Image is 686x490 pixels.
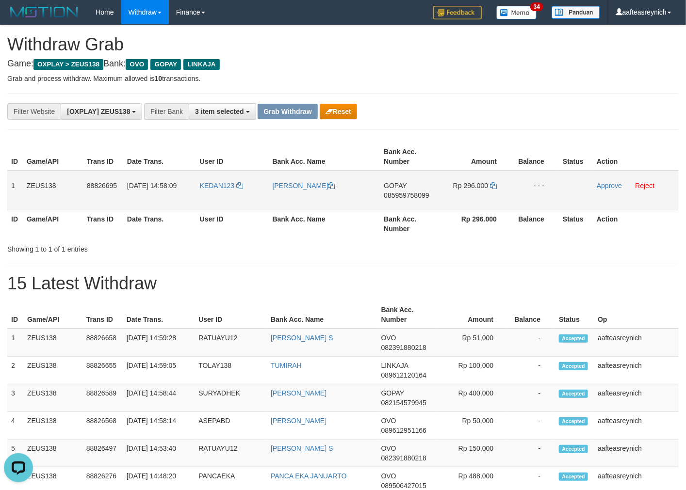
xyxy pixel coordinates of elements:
[381,371,426,379] span: Copy 089612120164 to clipboard
[7,210,23,237] th: ID
[377,301,438,329] th: Bank Acc. Number
[271,334,333,342] a: [PERSON_NAME] S
[594,329,679,357] td: aafteasreynich
[508,440,555,467] td: -
[559,334,588,343] span: Accepted
[555,301,594,329] th: Status
[508,384,555,412] td: -
[23,357,82,384] td: ZEUS138
[7,412,23,440] td: 4
[195,440,267,467] td: RATUAYU12
[381,399,426,407] span: Copy 082154579945 to clipboard
[438,412,508,440] td: Rp 50,000
[594,440,679,467] td: aafteasreynich
[67,108,130,115] span: [OXPLAY] ZEUS138
[126,59,148,70] span: OVO
[381,454,426,462] span: Copy 082391880218 to clipboard
[559,445,588,453] span: Accepted
[7,357,23,384] td: 2
[7,5,81,19] img: MOTION_logo.png
[7,59,679,69] h4: Game: Bank:
[123,210,196,237] th: Date Trans.
[200,182,243,190] a: KEDAN123
[195,412,267,440] td: ASEPABD
[82,301,123,329] th: Trans ID
[195,108,244,115] span: 3 item selected
[195,357,267,384] td: TOLAY138
[271,417,327,425] a: [PERSON_NAME]
[438,440,508,467] td: Rp 150,000
[33,59,103,70] span: OXPLAY > ZEUS138
[438,329,508,357] td: Rp 51,000
[87,182,117,190] span: 88826695
[438,384,508,412] td: Rp 400,000
[23,171,83,210] td: ZEUS138
[127,182,177,190] span: [DATE] 14:58:09
[597,182,622,190] a: Approve
[552,6,600,19] img: panduan.png
[61,103,142,120] button: [OXPLAY] ZEUS138
[7,301,23,329] th: ID
[189,103,256,120] button: 3 item selected
[271,389,327,397] a: [PERSON_NAME]
[508,301,555,329] th: Balance
[594,384,679,412] td: aafteasreynich
[23,440,82,467] td: ZEUS138
[559,143,593,171] th: Status
[508,412,555,440] td: -
[7,35,679,54] h1: Withdraw Grab
[593,210,679,237] th: Action
[636,182,655,190] a: Reject
[511,210,559,237] th: Balance
[7,440,23,467] td: 5
[123,143,196,171] th: Date Trans.
[381,334,396,342] span: OVO
[559,390,588,398] span: Accepted
[195,384,267,412] td: SURYADHEK
[384,191,429,199] span: Copy 085959758099 to clipboard
[381,362,408,369] span: LINKAJA
[82,357,123,384] td: 88826655
[123,301,195,329] th: Date Trans.
[4,4,33,33] button: Open LiveChat chat widget
[559,473,588,481] span: Accepted
[271,444,333,452] a: [PERSON_NAME] S
[559,417,588,426] span: Accepted
[381,417,396,425] span: OVO
[82,329,123,357] td: 88826658
[183,59,220,70] span: LINKAJA
[433,6,482,19] img: Feedback.jpg
[271,472,346,480] a: PANCA EKA JANUARTO
[123,412,195,440] td: [DATE] 14:58:14
[195,329,267,357] td: RATUAYU12
[440,143,511,171] th: Amount
[23,143,83,171] th: Game/API
[381,482,426,490] span: Copy 089506427015 to clipboard
[258,104,317,119] button: Grab Withdraw
[83,143,123,171] th: Trans ID
[380,210,440,237] th: Bank Acc. Number
[594,357,679,384] td: aafteasreynich
[196,210,269,237] th: User ID
[593,143,679,171] th: Action
[144,103,189,120] div: Filter Bank
[453,182,488,190] span: Rp 296.000
[23,210,83,237] th: Game/API
[196,143,269,171] th: User ID
[320,104,357,119] button: Reset
[511,143,559,171] th: Balance
[123,384,195,412] td: [DATE] 14:58:44
[269,210,380,237] th: Bank Acc. Name
[381,427,426,434] span: Copy 089612951166 to clipboard
[384,182,407,190] span: GOPAY
[123,357,195,384] td: [DATE] 14:59:05
[440,210,511,237] th: Rp 296.000
[7,143,23,171] th: ID
[271,362,302,369] a: TUMIRAH
[273,182,335,190] a: [PERSON_NAME]
[123,440,195,467] td: [DATE] 14:53:40
[490,182,497,190] a: Copy 296000 to clipboard
[269,143,380,171] th: Bank Acc. Name
[438,357,508,384] td: Rp 100,000
[508,357,555,384] td: -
